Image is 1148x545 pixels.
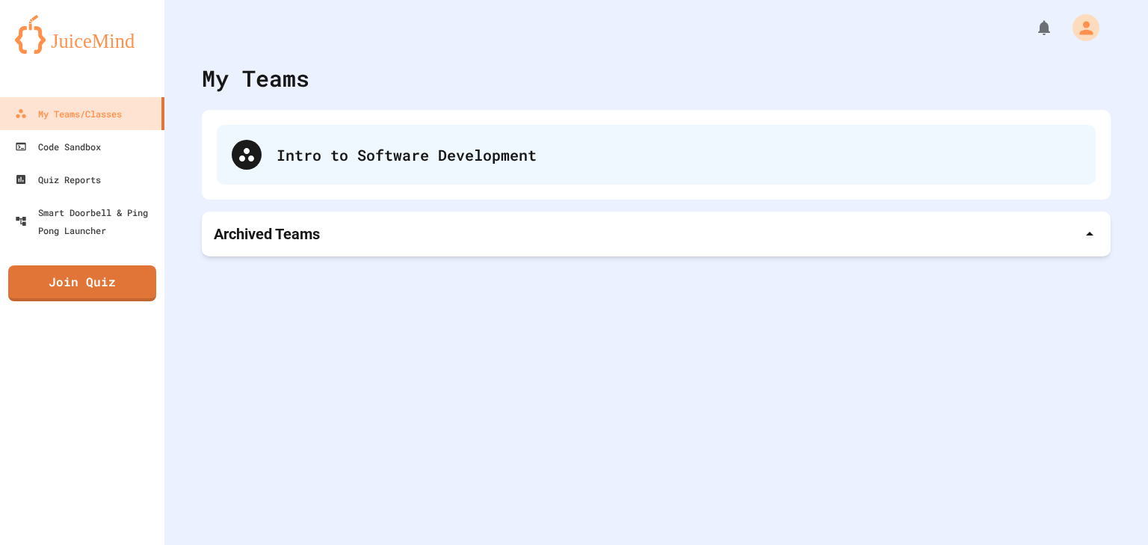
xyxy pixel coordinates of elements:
div: Intro to Software Development [277,144,1081,166]
div: My Account [1057,10,1103,45]
p: Archived Teams [214,224,320,244]
div: My Notifications [1007,15,1057,40]
div: Intro to Software Development [217,125,1096,185]
div: My Teams/Classes [15,105,122,123]
img: logo-orange.svg [15,15,149,54]
div: Code Sandbox [15,138,101,156]
div: My Teams [202,61,309,95]
div: Quiz Reports [15,170,101,188]
div: Smart Doorbell & Ping Pong Launcher [15,203,158,239]
a: Join Quiz [8,265,156,301]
